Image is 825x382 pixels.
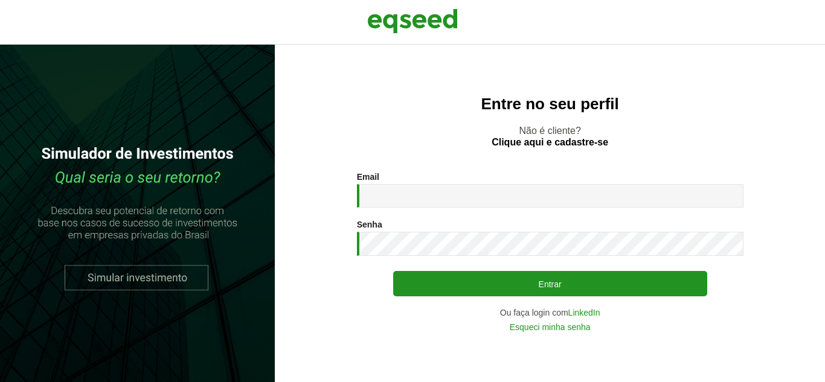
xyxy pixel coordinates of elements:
[568,308,600,317] a: LinkedIn
[393,271,707,296] button: Entrar
[357,173,379,181] label: Email
[299,95,801,113] h2: Entre no seu perfil
[357,220,382,229] label: Senha
[357,308,743,317] div: Ou faça login com
[510,323,591,331] a: Esqueci minha senha
[492,138,608,147] a: Clique aqui e cadastre-se
[299,125,801,148] p: Não é cliente?
[367,6,458,36] img: EqSeed Logo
